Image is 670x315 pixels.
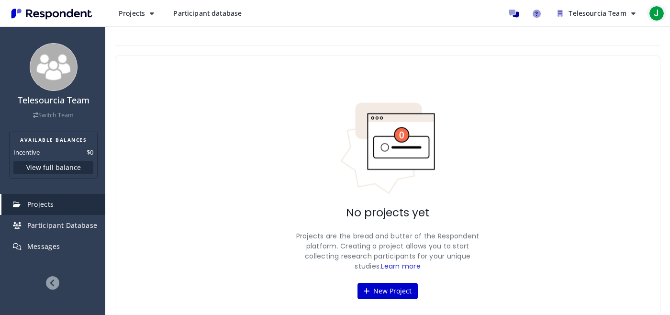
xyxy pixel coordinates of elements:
a: Participant database [166,5,249,22]
a: Message participants [504,4,523,23]
dd: $0 [87,147,93,157]
a: Help and support [527,4,546,23]
span: Participant Database [27,221,98,230]
button: View full balance [13,161,93,174]
span: Projects [27,200,54,209]
img: No projects indicator [340,102,435,195]
span: Projects [119,9,145,18]
span: J [649,6,664,21]
img: team_avatar_256.png [30,43,78,91]
span: Participant database [173,9,242,18]
button: J [647,5,666,22]
h4: Telesourcia Team [6,96,100,105]
button: Telesourcia Team [550,5,643,22]
button: New Project [357,283,418,299]
dt: Incentive [13,147,40,157]
button: Projects [111,5,162,22]
h2: No projects yet [346,206,429,220]
span: Messages [27,242,60,251]
a: Learn more [381,261,421,271]
a: Switch Team [33,111,74,119]
p: Projects are the bread and butter of the Respondent platform. Creating a project allows you to st... [292,231,483,271]
section: Balance summary [9,132,98,179]
h2: AVAILABLE BALANCES [13,136,93,144]
img: Respondent [8,6,96,22]
span: Telesourcia Team [569,9,626,18]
